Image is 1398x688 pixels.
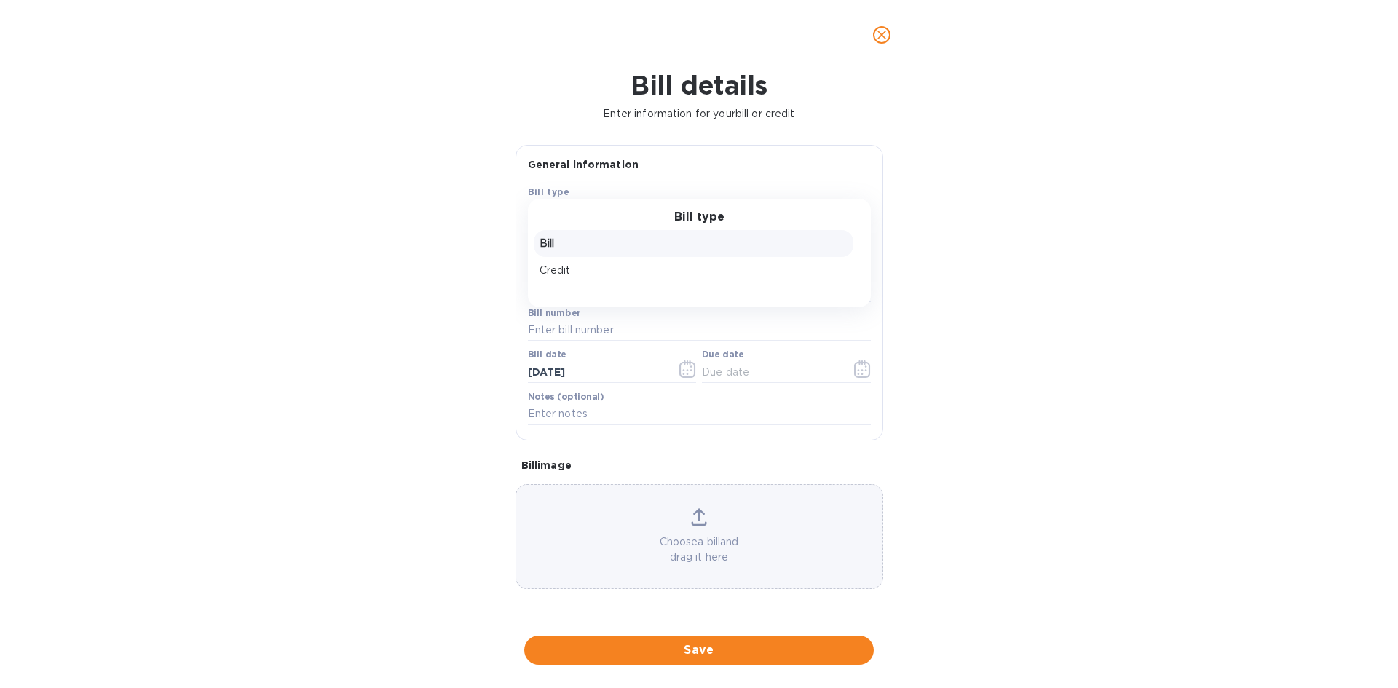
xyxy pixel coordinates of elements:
b: General information [528,159,639,170]
span: Save [536,641,862,659]
label: Notes (optional) [528,392,604,401]
h3: Bill type [674,210,724,224]
p: Bill image [521,458,877,472]
input: Enter bill number [528,320,871,341]
p: Credit [540,263,848,278]
input: Select date [528,361,666,383]
label: Bill date [528,351,566,360]
input: Due date [702,361,840,383]
p: Enter information for your bill or credit [12,106,1386,122]
h1: Bill details [12,70,1386,100]
p: Bill [540,236,848,251]
p: Choose a bill and drag it here [516,534,882,565]
label: Due date [702,351,743,360]
button: close [864,17,899,52]
label: Bill number [528,309,580,317]
b: Bill [528,203,545,215]
button: Save [524,636,874,665]
b: Bill type [528,186,570,197]
input: Enter notes [528,403,871,425]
